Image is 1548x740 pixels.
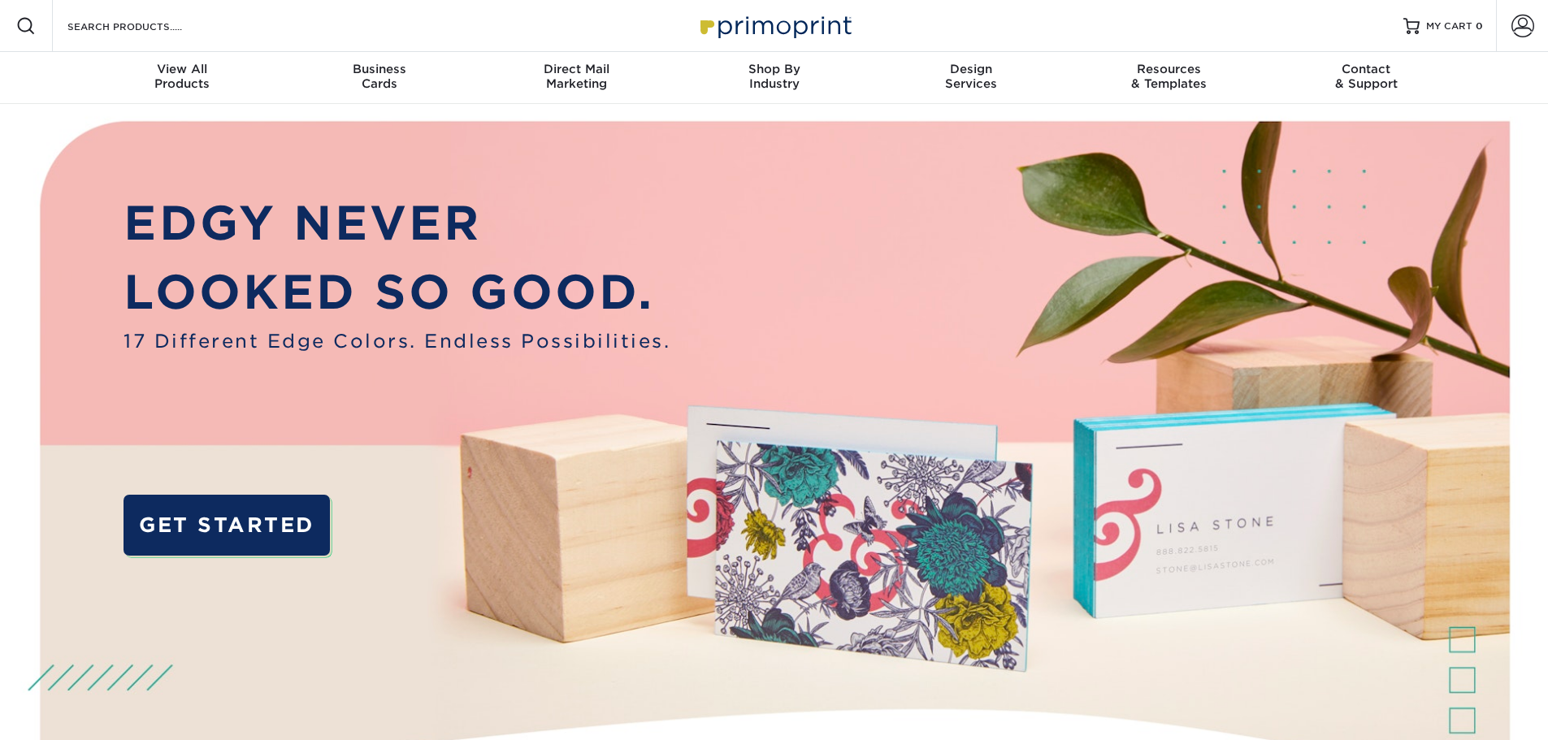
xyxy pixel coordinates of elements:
a: BusinessCards [280,52,478,104]
span: Business [280,62,478,76]
span: Shop By [675,62,873,76]
div: Products [84,62,281,91]
div: Cards [280,62,478,91]
a: View AllProducts [84,52,281,104]
span: MY CART [1426,19,1472,33]
p: EDGY NEVER [124,188,670,258]
span: Contact [1268,62,1465,76]
div: & Templates [1070,62,1268,91]
span: Design [873,62,1070,76]
span: Direct Mail [478,62,675,76]
div: Services [873,62,1070,91]
div: Industry [675,62,873,91]
a: Resources& Templates [1070,52,1268,104]
a: GET STARTED [124,495,329,556]
span: Resources [1070,62,1268,76]
span: View All [84,62,281,76]
div: & Support [1268,62,1465,91]
span: 0 [1476,20,1483,32]
a: DesignServices [873,52,1070,104]
p: LOOKED SO GOOD. [124,257,670,327]
a: Contact& Support [1268,52,1465,104]
a: Direct MailMarketing [478,52,675,104]
div: Marketing [478,62,675,91]
a: Shop ByIndustry [675,52,873,104]
img: Primoprint [693,8,856,43]
input: SEARCH PRODUCTS..... [66,16,224,36]
span: 17 Different Edge Colors. Endless Possibilities. [124,327,670,355]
